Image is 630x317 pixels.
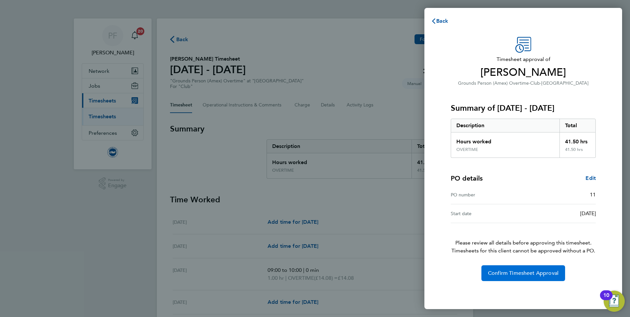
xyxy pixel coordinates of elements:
div: 41.50 hrs [559,147,596,158]
div: OVERTIME [456,147,478,152]
span: Back [436,18,448,24]
h3: Summary of [DATE] - [DATE] [451,103,596,113]
span: Timesheets for this client cannot be approved without a PO. [443,247,604,255]
div: Hours worked [451,132,559,147]
div: Start date [451,210,523,217]
span: 11 [590,191,596,198]
div: Total [559,119,596,132]
div: 41.50 hrs [559,132,596,147]
span: Edit [586,175,596,181]
a: Edit [586,174,596,182]
h4: PO details [451,174,483,183]
button: Confirm Timesheet Approval [481,265,565,281]
span: Confirm Timesheet Approval [488,270,558,276]
span: Grounds Person (Amex) Overtime [458,80,529,86]
span: · [529,80,530,86]
span: · [540,80,541,86]
span: [GEOGRAPHIC_DATA] [541,80,588,86]
div: [DATE] [523,210,596,217]
button: Back [424,14,455,28]
div: Summary of 01 - 31 Aug 2025 [451,119,596,158]
span: Timesheet approval of [451,55,596,63]
span: [PERSON_NAME] [451,66,596,79]
span: Club [530,80,540,86]
div: 10 [603,295,609,304]
p: Please review all details before approving this timesheet. [443,223,604,255]
div: PO number [451,191,523,199]
button: Open Resource Center, 10 new notifications [604,291,625,312]
div: Description [451,119,559,132]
